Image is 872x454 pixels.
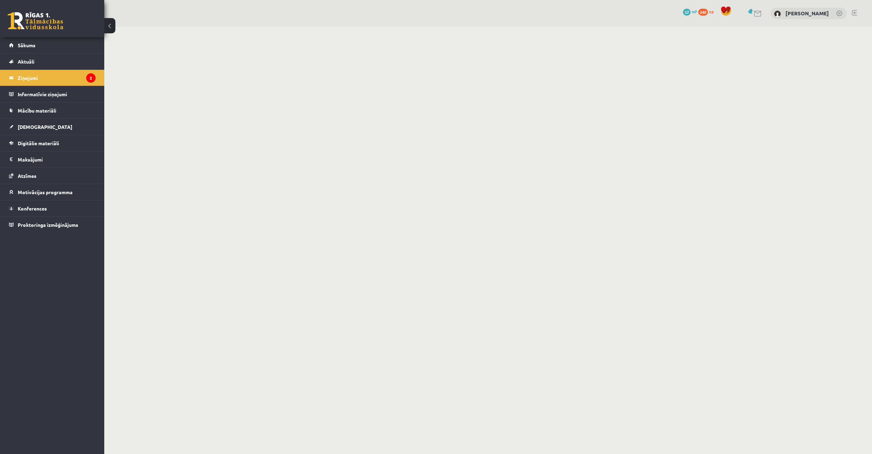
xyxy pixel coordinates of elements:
span: Atzīmes [18,173,36,179]
span: Digitālie materiāli [18,140,59,146]
a: Motivācijas programma [9,184,96,200]
span: mP [692,9,697,14]
img: Timurs Lozovskis [774,10,781,17]
a: [DEMOGRAPHIC_DATA] [9,119,96,135]
span: Aktuāli [18,58,34,65]
a: Mācību materiāli [9,102,96,118]
span: Motivācijas programma [18,189,73,195]
span: xp [709,9,714,14]
a: Digitālie materiāli [9,135,96,151]
legend: Informatīvie ziņojumi [18,86,96,102]
a: Proktoringa izmēģinājums [9,217,96,233]
a: Aktuāli [9,53,96,69]
a: Sākums [9,37,96,53]
span: Mācību materiāli [18,107,56,114]
a: Maksājumi [9,151,96,167]
span: Sākums [18,42,35,48]
span: Konferences [18,205,47,212]
legend: Ziņojumi [18,70,96,86]
legend: Maksājumi [18,151,96,167]
a: 57 mP [683,9,697,14]
span: Proktoringa izmēģinājums [18,222,78,228]
a: Rīgas 1. Tālmācības vidusskola [8,12,63,30]
span: 240 [698,9,708,16]
a: 240 xp [698,9,717,14]
span: [DEMOGRAPHIC_DATA] [18,124,72,130]
i: 2 [86,73,96,83]
a: [PERSON_NAME] [785,10,829,17]
a: Informatīvie ziņojumi [9,86,96,102]
a: Ziņojumi2 [9,70,96,86]
span: 57 [683,9,691,16]
a: Konferences [9,200,96,216]
a: Atzīmes [9,168,96,184]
